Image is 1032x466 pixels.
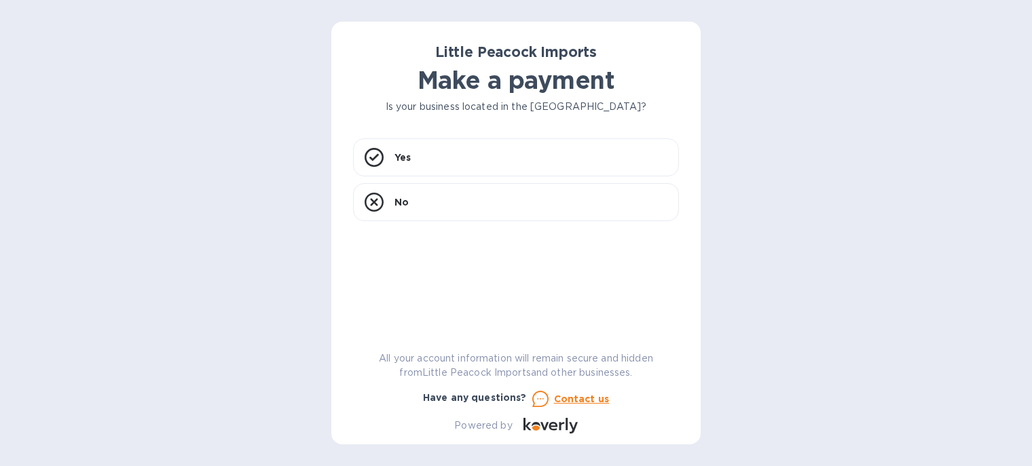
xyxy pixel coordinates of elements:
[394,151,411,164] p: Yes
[435,43,597,60] b: Little Peacock Imports
[454,419,512,433] p: Powered by
[353,66,679,94] h1: Make a payment
[554,393,610,404] u: Contact us
[394,195,409,209] p: No
[423,392,527,403] b: Have any questions?
[353,351,679,380] p: All your account information will remain secure and hidden from Little Peacock Imports and other ...
[353,100,679,114] p: Is your business located in the [GEOGRAPHIC_DATA]?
